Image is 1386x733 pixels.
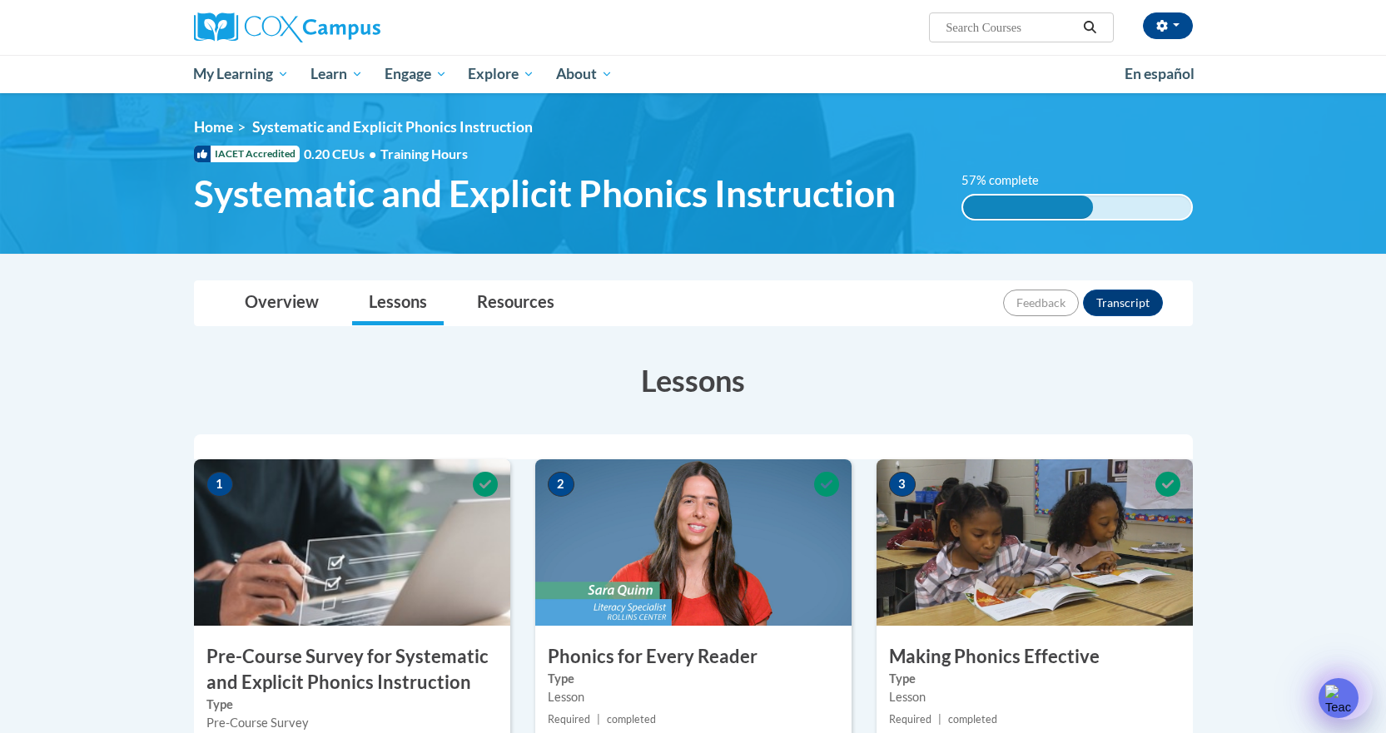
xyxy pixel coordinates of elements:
[194,359,1193,401] h3: Lessons
[548,688,839,706] div: Lesson
[1125,65,1195,82] span: En español
[385,64,447,84] span: Engage
[374,55,458,93] a: Engage
[194,459,510,626] img: Course Image
[938,713,941,726] span: |
[948,713,997,726] span: completed
[877,459,1193,626] img: Course Image
[457,55,545,93] a: Explore
[535,459,852,626] img: Course Image
[889,688,1180,706] div: Lesson
[1319,666,1373,720] iframe: Button to launch messaging window
[961,171,1057,190] label: 57% complete
[460,281,571,325] a: Resources
[352,281,444,325] a: Lessons
[1143,12,1193,39] button: Account Settings
[304,145,380,163] span: 0.20 CEUs
[1077,17,1102,37] button: Search
[556,64,613,84] span: About
[1083,290,1163,316] button: Transcript
[194,644,510,696] h3: Pre-Course Survey for Systematic and Explicit Phonics Instruction
[607,713,656,726] span: completed
[889,670,1180,688] label: Type
[193,64,289,84] span: My Learning
[194,12,510,42] a: Cox Campus
[206,696,498,714] label: Type
[310,64,363,84] span: Learn
[194,146,300,162] span: IACET Accredited
[300,55,374,93] a: Learn
[169,55,1218,93] div: Main menu
[597,713,600,726] span: |
[889,713,931,726] span: Required
[1003,290,1079,316] button: Feedback
[548,713,590,726] span: Required
[183,55,301,93] a: My Learning
[194,118,233,136] a: Home
[380,146,468,161] span: Training Hours
[545,55,623,93] a: About
[548,472,574,497] span: 2
[194,12,380,42] img: Cox Campus
[889,472,916,497] span: 3
[535,644,852,670] h3: Phonics for Every Reader
[194,171,896,215] span: Systematic and Explicit Phonics Instruction
[468,64,534,84] span: Explore
[877,644,1193,670] h3: Making Phonics Effective
[1114,57,1205,92] a: En español
[252,118,533,136] span: Systematic and Explicit Phonics Instruction
[228,281,335,325] a: Overview
[548,670,839,688] label: Type
[963,196,1093,219] div: 57% complete
[206,472,233,497] span: 1
[369,146,376,161] span: •
[206,714,498,732] div: Pre-Course Survey
[944,17,1077,37] input: Search Courses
